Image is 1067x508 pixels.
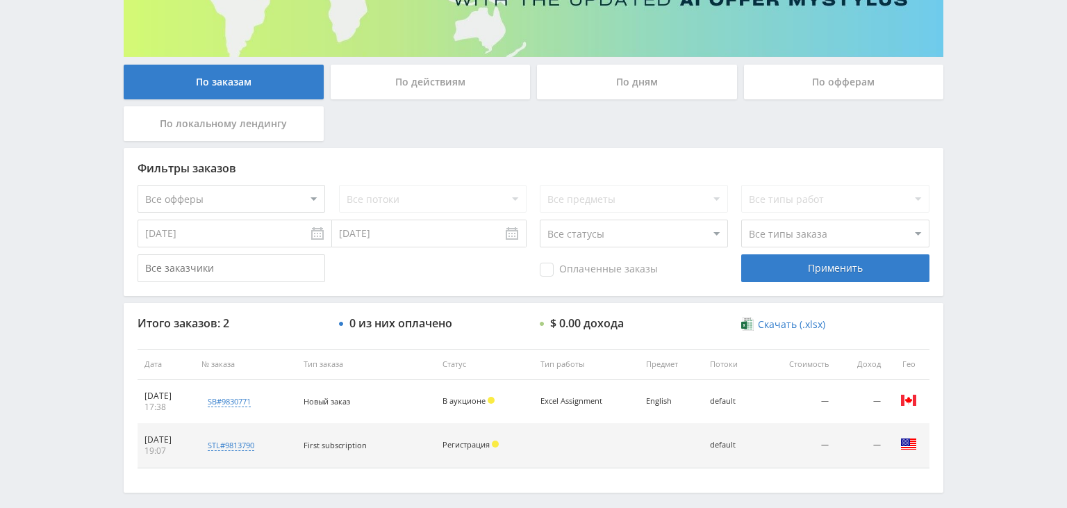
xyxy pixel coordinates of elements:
[144,402,188,413] div: 17:38
[124,106,324,141] div: По локальному лендингу
[703,349,761,380] th: Потоки
[144,434,188,445] div: [DATE]
[331,65,531,99] div: По действиям
[900,392,917,409] img: can.png
[741,317,753,331] img: xlsx
[533,349,639,380] th: Тип работы
[488,397,495,404] span: Холд
[761,380,835,424] td: —
[741,254,929,282] div: Применить
[304,396,350,407] span: Новый заказ
[138,254,325,282] input: Все заказчики
[761,349,835,380] th: Стоимость
[646,397,696,406] div: English
[836,380,888,424] td: —
[208,440,254,451] div: stl#9813790
[138,317,325,329] div: Итого заказов: 2
[710,397,754,406] div: default
[144,391,188,402] div: [DATE]
[195,349,296,380] th: № заказа
[138,349,195,380] th: Дата
[741,318,825,331] a: Скачать (.xlsx)
[540,397,603,406] div: Excel Assignment
[710,441,754,450] div: default
[761,424,835,468] td: —
[540,263,658,277] span: Оплаченные заказы
[144,445,188,457] div: 19:07
[836,349,888,380] th: Доход
[900,436,917,452] img: usa.png
[492,441,499,448] span: Холд
[639,349,703,380] th: Предмет
[550,317,624,329] div: $ 0.00 дохода
[304,440,367,450] span: First subscription
[888,349,929,380] th: Гео
[758,319,825,330] span: Скачать (.xlsx)
[208,396,251,407] div: sb#9830771
[124,65,324,99] div: По заказам
[442,395,486,406] span: В аукционе
[537,65,737,99] div: По дням
[138,162,929,174] div: Фильтры заказов
[297,349,436,380] th: Тип заказа
[436,349,533,380] th: Статус
[349,317,452,329] div: 0 из них оплачено
[836,424,888,468] td: —
[442,439,490,450] span: Регистрация
[744,65,944,99] div: По офферам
